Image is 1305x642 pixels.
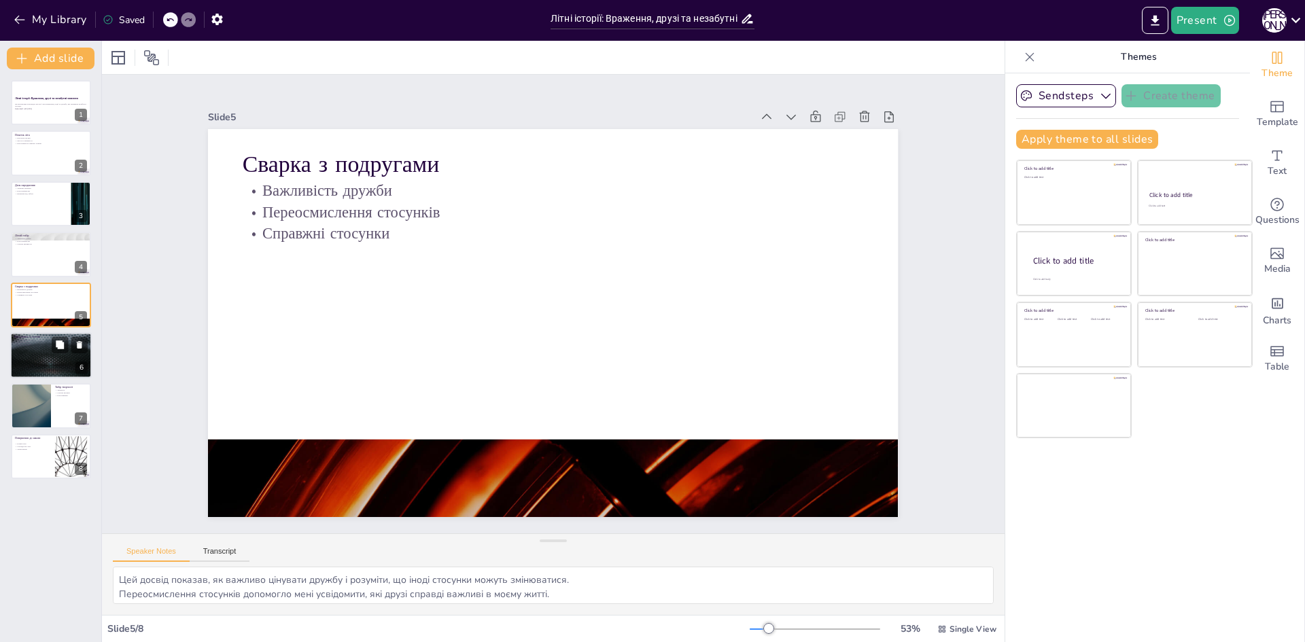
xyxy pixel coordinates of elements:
div: Click to add title [1033,255,1120,266]
button: My Library [10,9,92,31]
div: 6 [75,361,88,374]
p: Прогнози погоди [15,137,87,139]
span: Text [1268,164,1287,179]
div: Slide 5 / 8 [107,622,750,635]
div: Click to add text [1198,318,1241,321]
div: 3 [75,210,87,222]
div: 7 [75,412,87,425]
button: Export to PowerPoint [1142,7,1168,34]
button: Speaker Notes [113,547,190,562]
div: 5 [11,283,91,327]
p: Прогулянки на свіжому повітрі [15,141,87,144]
button: Duplicate Slide [52,336,68,353]
div: Get real-time input from your audience [1250,188,1304,236]
p: Святкові моменти [15,187,67,190]
div: Add charts and graphs [1250,285,1304,334]
div: 8 [11,434,91,479]
button: Sendsteps [1016,84,1116,107]
div: Saved [103,14,145,26]
span: Questions [1255,213,1300,228]
textarea: Цей досвід показав, як важливо цінувати дружбу і розуміти, що іноді стосунки можуть змінюватися. ... [113,567,994,604]
button: Delete Slide [71,336,88,353]
button: Transcript [190,547,250,562]
p: Творчість [55,389,87,392]
p: Ця презентація розповідає про мої літні враження, події та дружбу, які залишили незабутні спогади. [15,103,87,107]
p: Спогади про літо [15,445,51,448]
div: Click to add text [1058,318,1088,321]
div: Click to add text [1149,204,1239,208]
div: Add images, graphics, shapes or video [1250,236,1304,285]
div: 1 [11,80,91,125]
p: Друзі та активності [15,139,87,142]
p: Нові навички [55,394,87,397]
div: Layout [107,47,129,69]
p: Справжні стосунки [268,141,744,572]
p: Нові знайомства [15,190,67,192]
span: Theme [1261,66,1293,81]
p: Важливість дружби [15,288,87,291]
p: Сварка з подругами [15,285,87,289]
p: Початок літа [15,133,87,137]
p: День народження [15,183,67,188]
p: Святкування [15,448,51,450]
div: 7 [11,383,91,428]
div: Click to add title [1024,308,1121,313]
p: Нові знайомства [15,240,87,243]
p: Спільні активності [15,243,87,245]
span: Table [1265,359,1289,374]
p: Спільні проекти [55,392,87,395]
p: Важливість дружби [240,173,716,604]
p: Сварка з подругами [218,188,701,628]
div: 1 [75,109,87,121]
span: Template [1257,115,1298,130]
div: Click to add title [1145,308,1242,313]
div: Click to add body [1033,277,1119,281]
div: 4 [11,232,91,277]
button: Add slide [7,48,94,69]
div: А [PERSON_NAME] [1262,8,1287,33]
button: Create theme [1121,84,1221,107]
div: Add ready made slides [1250,90,1304,139]
span: Media [1264,262,1291,277]
strong: Літні історії: Враження, друзі та незабутні моменти [15,96,78,100]
div: Click to add text [1091,318,1121,321]
p: Тривалість табору [15,238,87,240]
div: 2 [11,130,91,175]
p: Новий етап [15,442,51,445]
p: Themes [1041,41,1236,73]
p: Справжні стосунки [15,293,87,296]
div: 8 [75,463,87,475]
div: Click to add title [1145,237,1242,243]
span: Charts [1263,313,1291,328]
div: 2 [75,160,87,172]
p: Повернення до школи [15,436,51,440]
p: Табір творчості [55,386,87,390]
span: Position [143,50,160,66]
div: Click to add title [1149,191,1240,199]
input: Insert title [551,9,740,29]
div: 5 [75,311,87,323]
div: Click to add title [1024,166,1121,171]
div: Add a table [1250,334,1304,383]
div: Click to add text [1024,176,1121,179]
p: Generated with [URL] [15,108,87,111]
p: Прогулянки та шопінг [14,335,88,339]
div: Add text boxes [1250,139,1304,188]
p: Спільні покупки [14,341,88,344]
div: Click to add text [1024,318,1055,321]
p: Активний відпочинок [14,338,88,341]
button: А [PERSON_NAME] [1262,7,1287,34]
span: Single View [950,624,996,635]
p: Літній табір [15,234,87,238]
button: Present [1171,7,1239,34]
p: Переосмислення стосунків [254,156,730,588]
div: 4 [75,261,87,273]
p: Переосмислення стосунків [15,291,87,293]
button: Apply theme to all slides [1016,130,1158,149]
div: Click to add text [1145,318,1188,321]
div: 3 [11,181,91,226]
div: 6 [10,332,92,378]
div: Change the overall theme [1250,41,1304,90]
div: 53 % [894,622,926,635]
p: Розваги з друзями [14,344,88,346]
